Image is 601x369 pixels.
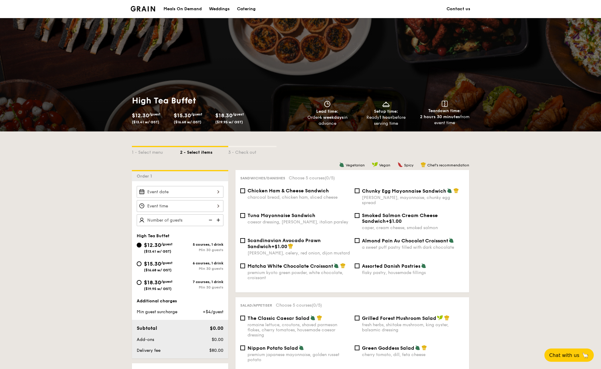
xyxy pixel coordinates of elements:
[137,174,154,179] span: Order 1
[137,309,177,314] span: Min guest surcharge
[372,162,378,167] img: icon-vegan.f8ff3823.svg
[319,115,344,120] strong: 4 weekdays
[271,244,287,249] span: +$1.00
[144,242,161,248] span: $12.30
[355,238,360,243] input: Almond Pain Au Chocolat Croissanta sweet puff pastry filled with dark chocolate
[212,337,223,342] span: $0.00
[544,348,594,362] button: Chat with us🦙
[355,316,360,320] input: Grilled Forest Mushroom Saladfresh herbs, shiitake mushroom, king oyster, balsamic dressing
[362,225,464,230] div: caper, cream cheese, smoked salmon
[415,345,420,350] img: icon-vegetarian.fe4039eb.svg
[362,352,464,357] div: cherry tomato, dill, feta cheese
[131,6,155,11] img: Grain
[161,279,173,284] span: /guest
[137,325,157,331] span: Subtotal
[248,270,350,280] div: premium kyoto green powder, white chocolate, croissant
[420,114,460,119] strong: 2 hours 30 minutes
[437,315,443,320] img: icon-vegan.f8ff3823.svg
[203,309,223,314] span: +$4/guest
[381,101,391,107] img: icon-dish.430c3a2e.svg
[248,219,350,225] div: caesar dressing, [PERSON_NAME], italian parsley
[149,112,160,116] span: /guest
[137,243,142,248] input: $12.30/guest($13.41 w/ GST)5 courses, 1 drinkMin 30 guests
[289,175,335,181] span: Choose 5 courses
[248,195,350,200] div: charcoal bread, chicken ham, sliced cheese
[325,175,335,181] span: (0/5)
[316,109,338,114] span: Lead time:
[132,95,298,106] h1: High Tea Buffet
[240,188,245,193] input: Chicken Ham & Cheese Sandwichcharcoal bread, chicken ham, sliced cheese
[300,115,354,127] div: Order in advance
[379,115,392,120] strong: 1 hour
[421,263,426,268] img: icon-vegetarian.fe4039eb.svg
[228,147,276,156] div: 3 - Check out
[340,263,346,268] img: icon-chef-hat.a58ddaea.svg
[240,303,272,307] span: Salad/Appetiser
[180,280,223,284] div: 7 courses, 1 drink
[248,315,310,321] span: The Classic Caesar Salad
[180,266,223,271] div: Min 30 guests
[418,114,472,126] div: from event time
[180,242,223,247] div: 5 courses, 1 drink
[334,263,339,268] img: icon-vegetarian.fe4039eb.svg
[132,120,159,124] span: ($13.41 w/ GST)
[137,337,154,342] span: Add-ons
[144,287,172,291] span: ($19.95 w/ GST)
[453,188,459,193] img: icon-chef-hat.a58ddaea.svg
[137,200,223,212] input: Event time
[248,345,298,351] span: Nippon Potato Salad
[240,345,245,350] input: Nippon Potato Saladpremium japanese mayonnaise, golden russet potato
[362,270,464,275] div: flaky pastry, housemade fillings
[422,345,427,350] img: icon-chef-hat.a58ddaea.svg
[144,260,161,267] span: $15.30
[312,303,322,308] span: (0/5)
[362,213,438,224] span: Smoked Salmon Cream Cheese Sandwich
[549,352,579,358] span: Chat with us
[180,285,223,289] div: Min 30 guests
[209,348,223,353] span: $80.00
[374,109,398,114] span: Setup time:
[362,238,448,244] span: Almond Pain Au Chocolat Croissant
[161,242,173,246] span: /guest
[174,112,191,119] span: $15.30
[355,213,360,218] input: Smoked Salmon Cream Cheese Sandwich+$1.00caper, cream cheese, smoked salmon
[397,162,403,167] img: icon-spicy.37a8142b.svg
[144,268,172,272] span: ($16.68 w/ GST)
[310,315,316,320] img: icon-vegetarian.fe4039eb.svg
[240,176,285,180] span: Sandwiches/Danishes
[144,279,161,286] span: $18.30
[232,112,244,116] span: /guest
[240,263,245,268] input: Matcha White Chocolate Croissantpremium kyoto green powder, white chocolate, croissant
[299,345,304,350] img: icon-vegetarian.fe4039eb.svg
[323,101,332,107] img: icon-clock.2db775ea.svg
[131,6,155,11] a: Logotype
[248,322,350,338] div: romaine lettuce, croutons, shaved parmesan flakes, cherry tomatoes, housemade caesar dressing
[346,163,365,167] span: Vegetarian
[180,147,228,156] div: 2 - Select items
[362,245,464,250] div: a sweet puff pastry filled with dark chocolate
[359,115,413,127] div: Ready before serving time
[421,162,426,167] img: icon-chef-hat.a58ddaea.svg
[205,214,214,226] img: icon-reduce.1d2dbef1.svg
[240,213,245,218] input: Tuna Mayonnaise Sandwichcaesar dressing, [PERSON_NAME], italian parsley
[215,112,232,119] span: $18.30
[362,345,414,351] span: Green Goddess Salad
[137,348,160,353] span: Delivery fee
[161,261,173,265] span: /guest
[191,112,202,116] span: /guest
[137,233,170,238] span: High Tea Buffet
[137,214,223,226] input: Number of guests
[215,120,243,124] span: ($19.95 w/ GST)
[427,163,469,167] span: Chef's recommendation
[248,238,321,249] span: Scandinavian Avocado Prawn Sandwich
[428,108,461,113] span: Teardown time:
[137,280,142,285] input: $18.30/guest($19.95 w/ GST)7 courses, 1 drinkMin 30 guests
[132,147,180,156] div: 1 - Select menu
[339,162,344,167] img: icon-vegetarian.fe4039eb.svg
[447,188,452,193] img: icon-vegetarian.fe4039eb.svg
[248,188,329,194] span: Chicken Ham & Cheese Sandwich
[386,218,402,224] span: +$1.00
[379,163,390,167] span: Vegan
[174,120,201,124] span: ($16.68 w/ GST)
[240,238,245,243] input: Scandinavian Avocado Prawn Sandwich+$1.00[PERSON_NAME], celery, red onion, dijon mustard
